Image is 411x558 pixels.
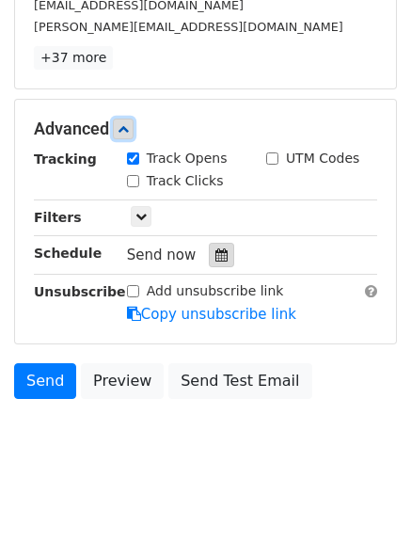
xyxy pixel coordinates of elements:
[14,363,76,399] a: Send
[34,284,126,299] strong: Unsubscribe
[286,149,359,168] label: UTM Codes
[147,171,224,191] label: Track Clicks
[34,246,102,261] strong: Schedule
[34,119,377,139] h5: Advanced
[147,281,284,301] label: Add unsubscribe link
[127,306,296,323] a: Copy unsubscribe link
[34,210,82,225] strong: Filters
[34,46,113,70] a: +37 more
[81,363,164,399] a: Preview
[127,247,197,263] span: Send now
[147,149,228,168] label: Track Opens
[34,151,97,167] strong: Tracking
[168,363,311,399] a: Send Test Email
[317,468,411,558] iframe: Chat Widget
[34,20,343,34] small: [PERSON_NAME][EMAIL_ADDRESS][DOMAIN_NAME]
